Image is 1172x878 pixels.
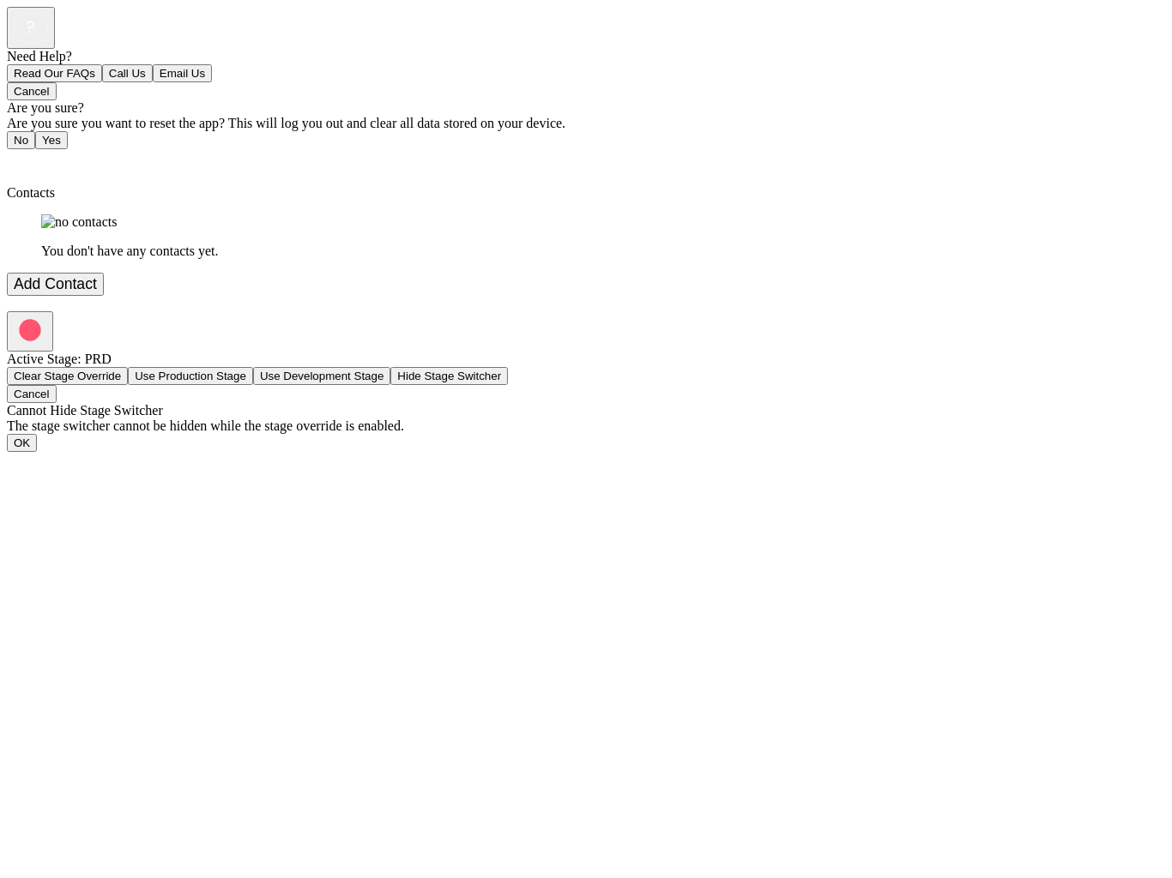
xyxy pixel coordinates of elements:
button: Use Development Stage [253,367,390,385]
button: Use Production Stage [128,367,253,385]
div: Are you sure? [7,100,1165,116]
div: Cannot Hide Stage Switcher [7,403,1165,418]
button: Clear Stage Override [7,367,128,385]
button: Cancel [7,385,57,403]
div: The stage switcher cannot be hidden while the stage override is enabled. [7,418,1165,434]
button: Cancel [7,82,57,100]
span: Contacts [7,185,55,200]
div: Are you sure you want to reset the app? This will log you out and clear all data stored on your d... [7,116,1165,131]
button: Call Us [102,64,153,82]
button: Add Contact [7,273,104,296]
div: Need Help? [7,49,1165,64]
img: no contacts [41,214,117,230]
button: Hide Stage Switcher [390,367,508,385]
div: Active Stage: PRD [7,352,1165,367]
button: Read Our FAQs [7,64,102,82]
button: Yes [35,131,68,149]
a: Back [7,154,45,169]
p: You don't have any contacts yet. [41,244,1165,259]
button: OK [7,434,37,452]
button: Email Us [153,64,212,82]
span: Back [17,154,45,169]
button: No [7,131,35,149]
